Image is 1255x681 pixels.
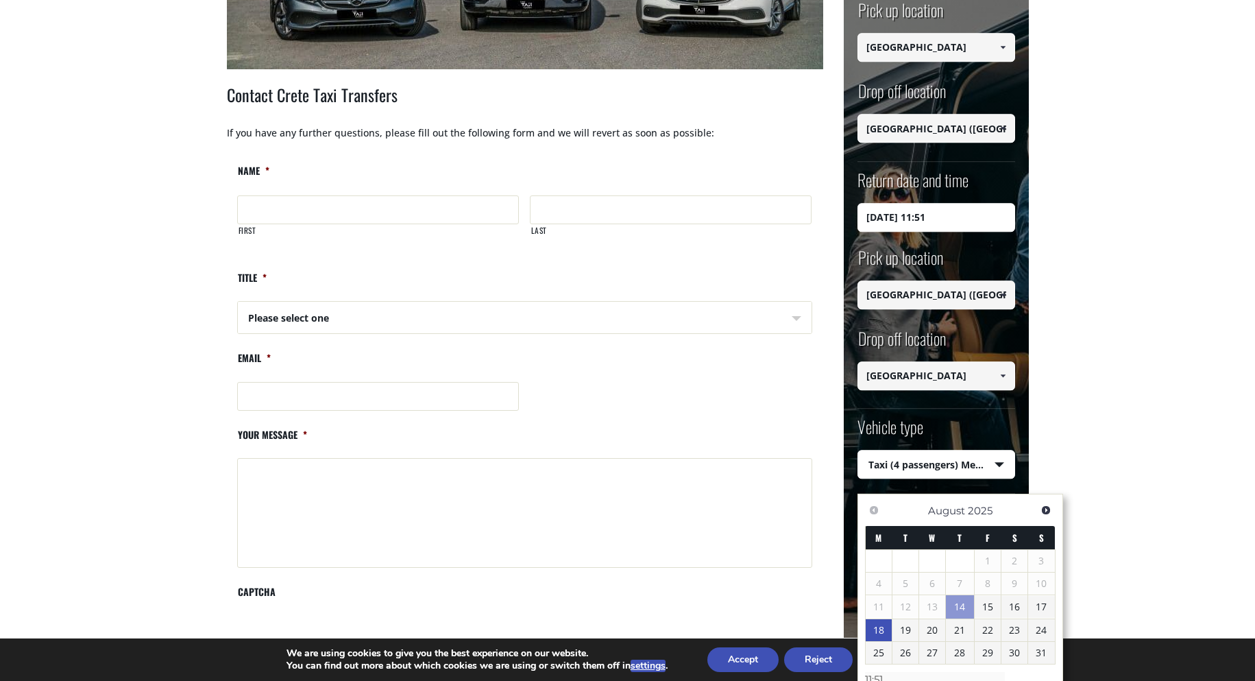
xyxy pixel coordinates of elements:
[1001,619,1027,641] a: 23
[1028,619,1054,641] a: 24
[1028,573,1054,595] span: 10
[866,596,892,618] span: 11
[866,642,892,664] a: 25
[238,302,812,335] span: Please select one
[865,501,884,520] a: Previous
[237,272,267,296] label: Title
[975,642,1001,664] a: 29
[1037,501,1056,520] a: Next
[991,280,1014,309] a: Show All Items
[946,619,974,641] a: 21
[975,550,1001,572] span: 1
[919,573,945,595] span: 6
[287,660,668,672] p: You can find out more about which cookies we are using or switch them off in .
[1028,596,1054,618] a: 17
[857,168,968,203] label: Return date and time
[1012,531,1017,545] span: Saturday
[1028,550,1054,572] span: 3
[857,33,1015,62] input: Select pickup location
[928,504,965,517] span: August
[857,246,943,280] label: Pick up location
[1039,531,1044,545] span: Sunday
[919,619,945,641] a: 20
[946,595,974,619] a: 14
[975,573,1001,595] span: 8
[1001,550,1027,572] span: 2
[857,326,946,361] label: Drop off location
[975,596,1001,618] a: 15
[1028,642,1054,664] a: 31
[1040,505,1051,516] span: Next
[1001,596,1027,618] a: 16
[227,83,823,126] h2: Contact Crete Taxi Transfers
[929,531,935,545] span: Wednesday
[287,647,668,660] p: We are using cookies to give you the best experience on our website.
[892,596,918,618] span: 12
[991,33,1014,62] a: Show All Items
[892,642,918,664] a: 26
[857,280,1015,309] input: Select pickup location
[237,165,269,189] label: Name
[875,531,881,545] span: Monday
[919,642,945,664] a: 27
[707,647,779,672] button: Accept
[892,619,918,641] a: 19
[975,619,1001,641] a: 22
[968,504,992,517] span: 2025
[946,642,974,664] a: 28
[631,660,666,672] button: settings
[237,352,271,376] label: Email
[991,115,1014,143] a: Show All Items
[237,586,276,610] label: CAPTCHA
[1001,573,1027,595] span: 9
[946,573,974,595] span: 7
[857,115,1015,143] input: Select drop-off location
[857,361,1015,390] input: Select drop-off location
[892,573,918,595] span: 5
[1001,642,1027,664] a: 30
[857,79,946,114] label: Drop off location
[866,573,892,595] span: 4
[991,361,1014,390] a: Show All Items
[784,647,853,672] button: Reject
[857,416,923,451] label: Vehicle type
[986,531,990,545] span: Friday
[227,126,823,154] p: If you have any further questions, please fill out the following form and we will revert as soon ...
[858,451,1014,480] span: Taxi (4 passengers) Mercedes E Class
[237,429,307,453] label: Your message
[531,225,812,248] label: Last
[958,531,962,545] span: Thursday
[903,531,907,545] span: Tuesday
[919,596,945,618] span: 13
[868,505,879,516] span: Previous
[238,225,519,248] label: First
[866,619,892,641] a: 18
